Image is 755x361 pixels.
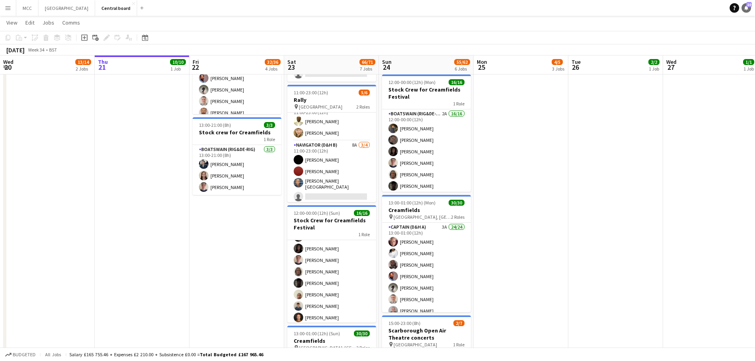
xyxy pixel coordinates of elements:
div: 1 Job [744,66,754,72]
span: 2 Roles [356,345,370,351]
span: Edit [25,19,34,26]
app-job-card: 11:00-23:00 (12h)5/6Rally [GEOGRAPHIC_DATA]2 RolesCaptain (D&H A)5A2/211:00-23:00 (12h)[PERSON_NA... [287,85,376,202]
a: Jobs [39,17,57,28]
a: Edit [22,17,38,28]
span: [GEOGRAPHIC_DATA], [GEOGRAPHIC_DATA] [299,345,356,351]
span: 11:00-23:00 (12h) [294,90,328,96]
span: 2 Roles [356,104,370,110]
app-card-role: Boatswain (rig&de-rig)2A16/1612:00-00:00 (12h)[PERSON_NAME][PERSON_NAME][PERSON_NAME][PERSON_NAME... [382,109,471,309]
a: 10 [742,3,751,13]
div: 2 Jobs [76,66,91,72]
span: 3/3 [264,122,275,128]
span: 10 [746,2,752,7]
span: Wed [666,58,677,65]
span: 5/6 [359,90,370,96]
h3: Creamfields [382,206,471,214]
span: Wed [3,58,13,65]
span: 1 Role [264,136,275,142]
span: 1/1 [743,59,754,65]
span: 24 [381,63,392,72]
span: 1 Role [453,101,464,107]
div: 6 Jobs [455,66,470,72]
span: Jobs [42,19,54,26]
span: Thu [98,58,108,65]
h3: Stock crew for Creamfields [193,129,281,136]
h3: Rally [287,96,376,103]
div: 1 Job [649,66,659,72]
app-job-card: 12:00-00:00 (12h) (Mon)16/16Stock Crew for Creamfields Festival1 RoleBoatswain (rig&de-rig)2A16/1... [382,74,471,192]
span: 15:00-23:00 (8h) [388,320,421,326]
span: 21 [97,63,108,72]
h3: Scarborough Open Air Theatre concerts [382,327,471,341]
div: [DATE] [6,46,25,54]
span: 23 [286,63,296,72]
h3: Stock Crew for Creamfields Festival [382,86,471,100]
app-card-role: Navigator (D&H B)8A3/411:00-23:00 (12h)[PERSON_NAME][PERSON_NAME][PERSON_NAME][GEOGRAPHIC_DATA] [287,141,376,204]
span: 13:00-01:00 (12h) (Sun) [294,330,340,336]
span: Tue [572,58,581,65]
div: 3 Jobs [552,66,564,72]
span: Budgeted [13,352,36,357]
button: Budgeted [4,350,37,359]
app-job-card: 12:00-00:00 (12h) (Sun)16/16Stock Crew for Creamfields Festival1 RoleBoatswain (rig&de-rig)1A16/1... [287,205,376,323]
span: Sat [287,58,296,65]
span: 55/62 [454,59,470,65]
span: 10/10 [170,59,186,65]
span: 16/16 [354,210,370,216]
span: All jobs [44,351,63,357]
span: 13/14 [75,59,91,65]
h3: Stock Crew for Creamfields Festival [287,217,376,231]
div: 1 Job [170,66,185,72]
span: [GEOGRAPHIC_DATA] [394,342,437,348]
div: 7 Jobs [360,66,375,72]
span: 2 Roles [451,214,464,220]
span: 20 [2,63,13,72]
div: BST [49,47,57,53]
a: Comms [59,17,83,28]
app-card-role: Boatswain (rig&de-rig)3/313:00-21:00 (8h)[PERSON_NAME][PERSON_NAME][PERSON_NAME] [193,145,281,195]
div: Salary £165 755.46 + Expenses £2 210.00 + Subsistence £0.00 = [69,351,263,357]
span: [GEOGRAPHIC_DATA], [GEOGRAPHIC_DATA] [394,214,451,220]
span: 27 [665,63,677,72]
button: MCC [16,0,38,16]
span: 32/36 [265,59,281,65]
span: 1 Role [358,231,370,237]
span: Week 34 [26,47,46,53]
span: 22 [191,63,199,72]
span: Comms [62,19,80,26]
app-job-card: 13:00-01:00 (12h) (Mon)30/30Creamfields [GEOGRAPHIC_DATA], [GEOGRAPHIC_DATA]2 RolesCaptain (D&H A... [382,195,471,312]
app-card-role: Captain (D&H A)5A2/211:00-23:00 (12h)[PERSON_NAME][PERSON_NAME] [287,102,376,141]
span: 13:00-01:00 (12h) (Mon) [388,200,436,206]
span: 2/2 [648,59,659,65]
h3: Creamfields [287,337,376,344]
app-job-card: 13:00-21:00 (8h)3/3Stock crew for Creamfields1 RoleBoatswain (rig&de-rig)3/313:00-21:00 (8h)[PERS... [193,117,281,195]
span: 13:00-21:00 (8h) [199,122,231,128]
span: 1 Role [453,342,464,348]
button: Central board [95,0,137,16]
span: 12:00-00:00 (12h) (Mon) [388,79,436,85]
span: 12:00-00:00 (12h) (Sun) [294,210,340,216]
span: Fri [193,58,199,65]
span: 25 [476,63,487,72]
span: 66/71 [359,59,375,65]
span: 2/7 [453,320,464,326]
a: View [3,17,21,28]
span: View [6,19,17,26]
span: 16/16 [449,79,464,85]
span: 4/5 [552,59,563,65]
span: [GEOGRAPHIC_DATA] [299,104,342,110]
span: 30/30 [449,200,464,206]
span: Mon [477,58,487,65]
div: 4 Jobs [265,66,280,72]
span: 26 [570,63,581,72]
span: 30/30 [354,330,370,336]
span: Total Budgeted £167 965.46 [200,351,263,357]
span: Sun [382,58,392,65]
button: [GEOGRAPHIC_DATA] [38,0,95,16]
